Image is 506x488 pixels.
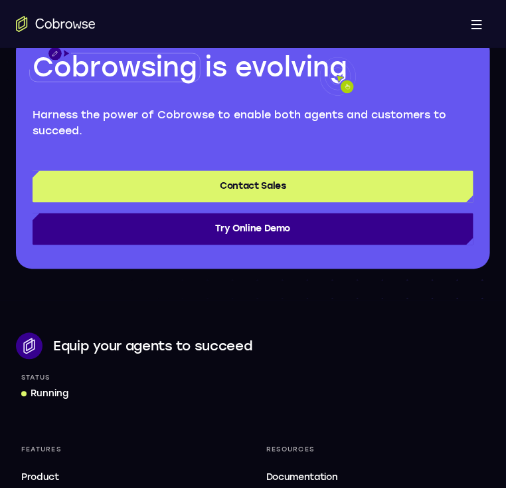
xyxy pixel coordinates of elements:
[16,441,245,459] div: Features
[53,338,253,354] span: Equip your agents to succeed
[235,51,347,83] span: evolving
[266,472,337,483] span: Documentation
[21,472,59,483] span: Product
[21,385,485,404] a: Running
[33,171,473,203] a: Contact Sales
[21,374,485,382] div: Status
[261,441,490,459] div: Resources
[33,51,197,83] span: Cobrowsing
[16,16,96,32] a: Go to the home page
[31,388,68,401] div: Running
[33,107,473,139] p: Harness the power of Cobrowse to enable both agents and customers to succeed.
[33,213,473,245] a: Try Online Demo
[205,51,227,83] span: is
